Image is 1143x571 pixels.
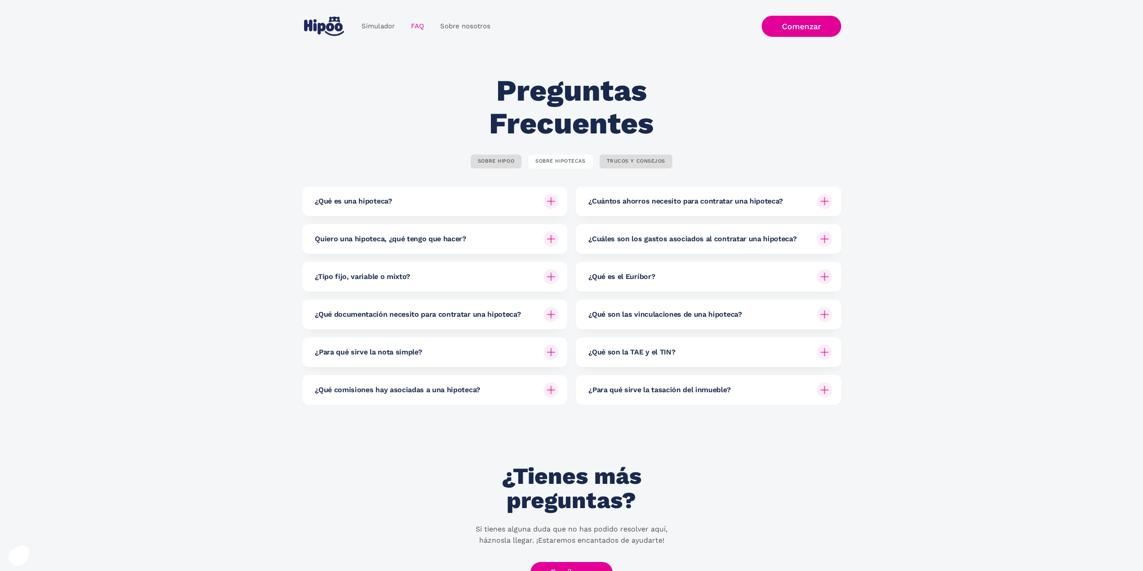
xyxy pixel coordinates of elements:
[607,158,666,165] div: TRUCOS Y CONSEJOS
[468,464,675,513] h1: ¿Tienes más preguntas?
[315,385,480,395] h6: ¿Qué comisiones hay asociadas a una hipoteca?
[478,158,514,165] div: SOBRE HIPOO
[762,16,841,37] a: Comenzar
[588,234,796,244] h6: ¿Cuáles son los gastos asociados al contratar una hipoteca?
[588,310,741,319] h6: ¿Qué son las vinculaciones de una hipoteca?
[535,158,585,165] div: SOBRE HIPOTECAS
[302,13,346,40] a: home
[315,196,392,206] h6: ¿Qué es una hipoteca?
[588,196,783,206] h6: ¿Cuántos ahorros necesito para contratar una hipoteca?
[315,272,410,282] h6: ¿Tipo fijo, variable o mixto?
[432,18,499,35] a: Sobre nosotros
[588,385,730,395] h6: ¿Para qué sirve la tasación del inmueble?
[464,524,680,546] p: Si tienes alguna duda que no has podido resolver aquí, háznosla llegar. ¡Estaremos encantados de ...
[315,234,466,244] h6: Quiero una hipoteca, ¿qué tengo que hacer?
[353,18,403,35] a: Simulador
[588,347,675,357] h6: ¿Qué son la TAE y el TIN?
[438,75,705,140] h2: Preguntas Frecuentes
[315,310,521,319] h6: ¿Qué documentación necesito para contratar una hipoteca?
[315,347,422,357] h6: ¿Para qué sirve la nota simple?
[403,18,432,35] a: FAQ
[588,272,655,282] h6: ¿Qué es el Euríbor?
